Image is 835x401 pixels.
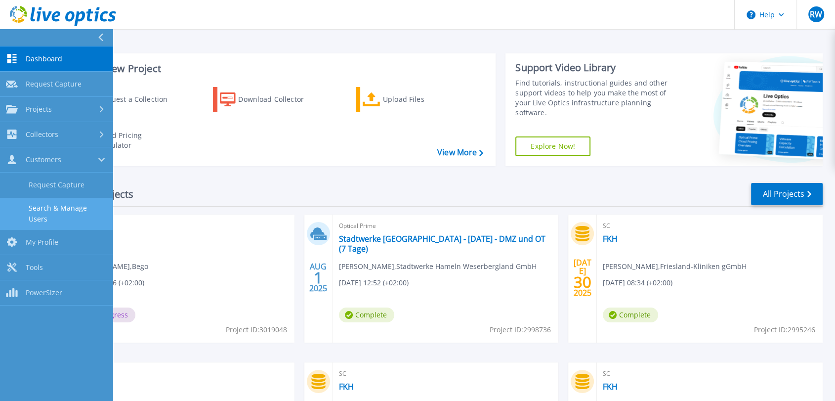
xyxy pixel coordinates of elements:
span: Project ID: 2998736 [490,324,551,335]
a: View More [437,148,483,157]
span: Tools [26,263,43,272]
span: Project ID: 2995246 [754,324,815,335]
a: Download Collector [213,87,323,112]
a: FKH [339,382,354,392]
div: Download Collector [238,89,317,109]
span: SC [603,368,817,379]
span: PowerSizer [26,288,62,297]
span: Request Capture [26,80,82,89]
span: Collectors [26,130,58,139]
div: Find tutorials, instructional guides and other support videos to help you make the most of your L... [515,78,676,118]
a: FKH [603,382,618,392]
a: Request a Collection [70,87,180,112]
div: Upload Files [383,89,462,109]
a: Stadtwerke [GEOGRAPHIC_DATA] - [DATE] - DMZ und OT (7 Tage) [339,234,553,254]
div: Support Video Library [515,61,676,74]
span: SC [75,368,289,379]
a: Explore Now! [515,136,590,156]
span: SC [339,368,553,379]
a: FKH [603,234,618,244]
span: [PERSON_NAME] , Friesland-Kliniken gGmbH [603,261,747,272]
h3: Start a New Project [70,63,483,74]
span: Dashboard [26,54,62,63]
span: [DATE] 08:34 (+02:00) [603,277,672,288]
a: Cloud Pricing Calculator [70,128,180,153]
span: Projects [26,105,52,114]
span: Customers [26,155,61,164]
div: Request a Collection [98,89,177,109]
span: 1 [314,273,323,282]
span: Project ID: 3019048 [226,324,287,335]
div: AUG 2025 [309,260,328,296]
span: Complete [339,308,394,322]
span: 30 [574,278,591,286]
span: Complete [603,308,658,322]
span: My Profile [26,238,58,247]
span: SC [603,221,817,231]
div: [DATE] 2025 [573,260,592,296]
span: Optical Prime [75,221,289,231]
a: All Projects [751,183,823,205]
span: [DATE] 12:52 (+02:00) [339,277,409,288]
span: Optical Prime [339,221,553,231]
a: Upload Files [356,87,466,112]
div: Cloud Pricing Calculator [97,131,176,150]
span: RW [810,10,822,18]
span: [PERSON_NAME] , Stadtwerke Hameln Weserbergland GmbH [339,261,537,272]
